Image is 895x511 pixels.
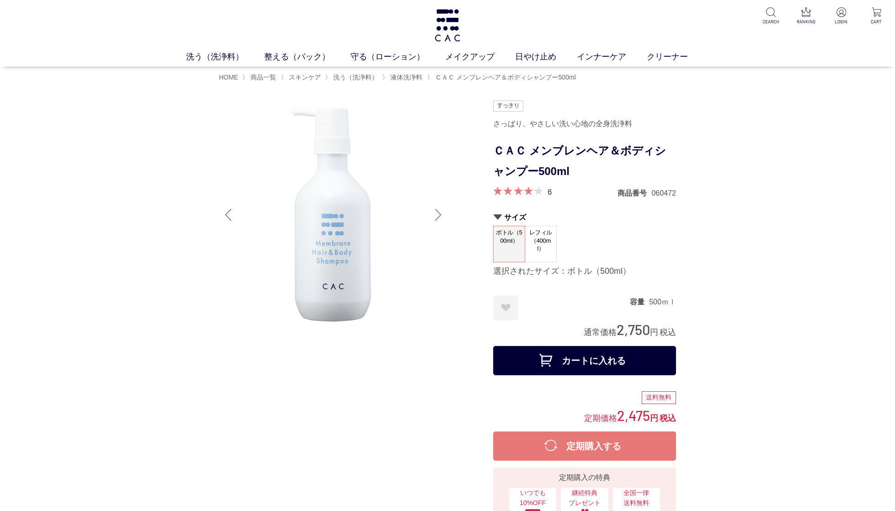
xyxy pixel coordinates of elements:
[435,74,576,81] span: ＣＡＣ メンブレンヘア＆ボディシャンプー500ml
[493,101,523,112] img: すっきり
[493,116,676,132] div: さっぱり、やさしい洗い心地の全身洗浄料
[516,51,577,63] a: 日やけ止め
[427,73,578,82] li: 〉
[514,488,552,508] span: いつでも10%OFF
[565,488,603,508] span: 継続特典 プレゼント
[433,74,576,81] a: ＣＡＣ メンブレンヘア＆ボディシャンプー500ml
[760,7,782,25] a: SEARCH
[830,18,852,25] p: LOGIN
[618,188,652,198] dt: 商品番号
[830,7,852,25] a: LOGIN
[493,141,676,182] h1: ＣＡＣ メンブレンヘア＆ボディシャンプー500ml
[250,74,276,81] span: 商品一覧
[242,73,278,82] li: 〉
[249,74,276,81] a: 商品一覧
[389,74,422,81] a: 液体洗浄料
[493,431,676,461] button: 定期購入する
[548,186,552,197] a: 6
[525,226,556,255] span: レフィル（400ml）
[433,9,462,42] img: logo
[647,51,709,63] a: クリーナー
[493,266,676,277] div: 選択されたサイズ：ボトル（500ml）
[333,74,378,81] span: 洗う（洗浄料）
[584,328,617,337] span: 通常価格
[652,188,676,198] dd: 060472
[219,74,238,81] a: HOME
[795,7,817,25] a: RANKING
[630,297,649,307] dt: 容量
[287,74,321,81] a: スキンケア
[617,321,650,338] span: 2,750
[642,391,676,404] div: 送料無料
[497,472,672,483] div: 定期購入の特典
[865,7,888,25] a: CART
[493,213,676,222] h2: サイズ
[390,74,422,81] span: 液体洗浄料
[650,328,658,337] span: 円
[446,51,516,63] a: メイクアップ
[618,488,655,508] span: 全国一律 送料無料
[617,407,650,424] span: 2,475
[660,414,676,423] span: 税込
[494,226,525,252] span: ボトル（500ml）
[577,51,647,63] a: インナーケア
[760,18,782,25] p: SEARCH
[186,51,265,63] a: 洗う（洗浄料）
[289,74,321,81] span: スキンケア
[649,297,676,307] dd: 500ｍｌ
[584,413,617,423] span: 定期価格
[281,73,323,82] li: 〉
[660,328,676,337] span: 税込
[351,51,446,63] a: 守る（ローション）
[219,101,447,329] img: ＣＡＣ メンブレンヘア＆ボディシャンプー500ml ボトル（500ml）
[331,74,378,81] a: 洗う（洗浄料）
[493,346,676,375] button: カートに入れる
[795,18,817,25] p: RANKING
[865,18,888,25] p: CART
[325,73,380,82] li: 〉
[650,414,658,423] span: 円
[493,295,518,320] a: お気に入りに登録する
[265,51,351,63] a: 整える（パック）
[382,73,425,82] li: 〉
